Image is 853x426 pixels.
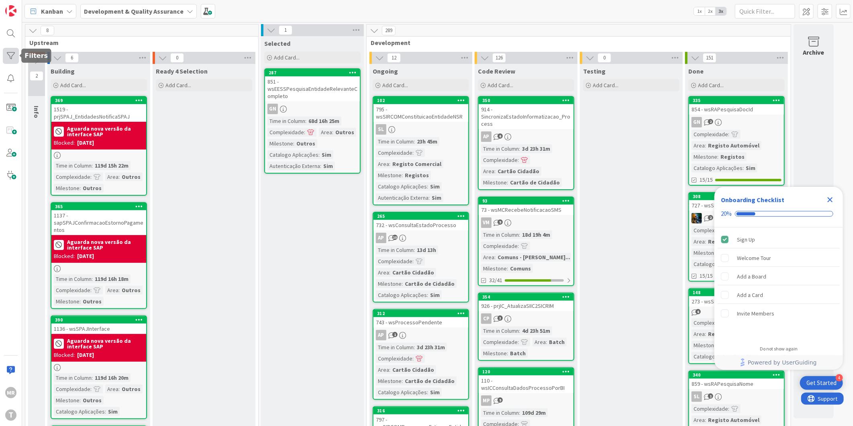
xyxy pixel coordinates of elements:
div: AP [373,233,468,243]
div: Time in Column [267,117,305,125]
div: 312743 - wsProcessoPendente [373,310,468,328]
div: Registo Criminal [706,237,754,246]
span: : [389,160,390,168]
span: : [402,171,403,180]
div: Registo Comercial [390,160,443,168]
div: Archive [803,47,824,57]
div: 365 [51,203,146,210]
span: Kanban [41,6,63,16]
div: 3d 23h 31m [520,144,552,153]
span: : [92,161,93,170]
div: 308727 - wsSICRIMControloCaixa [689,193,784,211]
div: Area [692,141,705,150]
span: 8 [41,26,54,35]
b: Aguarda nova versão da interface SAP [67,239,144,250]
span: : [90,286,92,295]
span: : [80,297,81,306]
div: 369 [55,98,146,103]
div: 365 [55,204,146,209]
div: Autenticação Externa [267,162,320,170]
div: Area [105,172,118,181]
div: 316 [373,407,468,414]
div: Sim [428,182,442,191]
span: : [318,150,320,159]
div: Cartão de Cidadão [508,178,562,187]
span: : [118,172,120,181]
div: Sim [428,291,442,299]
div: 120 [479,368,573,375]
div: Checklist progress: 20% [721,210,837,217]
div: Outros [81,184,104,193]
b: Aguarda nova versão da interface SAP [67,126,144,137]
div: 102 [373,97,468,104]
div: [DATE] [77,252,94,260]
span: : [494,167,496,176]
div: Area [319,128,332,137]
div: 23h 45m [415,137,439,146]
span: : [518,242,519,250]
div: AP [481,131,492,142]
div: 354 [479,293,573,301]
div: Footer [714,355,843,370]
div: Comuns [508,264,533,273]
div: Milestone [376,377,402,385]
span: Development [371,39,781,47]
span: : [507,264,508,273]
div: Registos [718,152,747,161]
div: Batch [547,338,567,346]
div: Cartão de Cidadão [403,377,457,385]
span: : [80,184,81,193]
div: Catalogo Aplicações [376,182,427,191]
span: : [118,286,120,295]
div: Area [481,253,494,262]
input: Quick Filter... [735,4,795,18]
span: 126 [492,53,506,63]
span: Info [33,106,41,118]
div: Registo Automóvel [706,141,761,150]
div: 369 [51,97,146,104]
div: VM [481,217,492,228]
div: Complexidade [692,130,728,139]
span: : [546,338,547,346]
div: Outros [294,139,317,148]
div: 4d 23h 51m [520,326,552,335]
span: : [92,373,93,382]
span: 289 [382,26,396,35]
div: 350 [482,98,573,103]
div: Outros [120,172,143,181]
div: 308 [689,193,784,200]
div: Blocked: [54,252,75,260]
div: Area [105,286,118,295]
div: 287 [269,70,360,76]
span: : [304,128,305,137]
div: 1519 - prjSPAJ_EntidadesNotificaSPAJ [51,104,146,122]
span: : [705,141,706,150]
div: Area [376,268,389,277]
div: 120110 - wsICConsultaDadosProcessoPorBI [479,368,573,393]
span: Building [51,67,75,75]
span: : [389,268,390,277]
div: Add a Card [737,290,763,300]
div: CP [479,313,573,324]
div: Milestone [376,171,402,180]
span: : [389,365,390,374]
span: : [518,156,519,164]
div: Catalogo Aplicações [692,260,743,268]
span: : [427,182,428,191]
div: Complexidade [481,242,518,250]
div: Catalogo Aplicações [267,150,318,159]
div: Welcome Tour is incomplete. [718,249,840,267]
div: Do not show again [760,346,798,352]
span: : [412,354,414,363]
div: CP [481,313,492,324]
div: GN [267,104,278,114]
div: AP [479,131,573,142]
div: Invite Members is incomplete. [718,305,840,322]
div: Autenticação Externa [376,193,429,202]
div: 20% [721,210,732,217]
span: : [92,274,93,283]
div: 265 [373,213,468,220]
div: Milestone [54,184,80,193]
span: Selected [264,39,290,47]
div: 308 [693,194,784,199]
